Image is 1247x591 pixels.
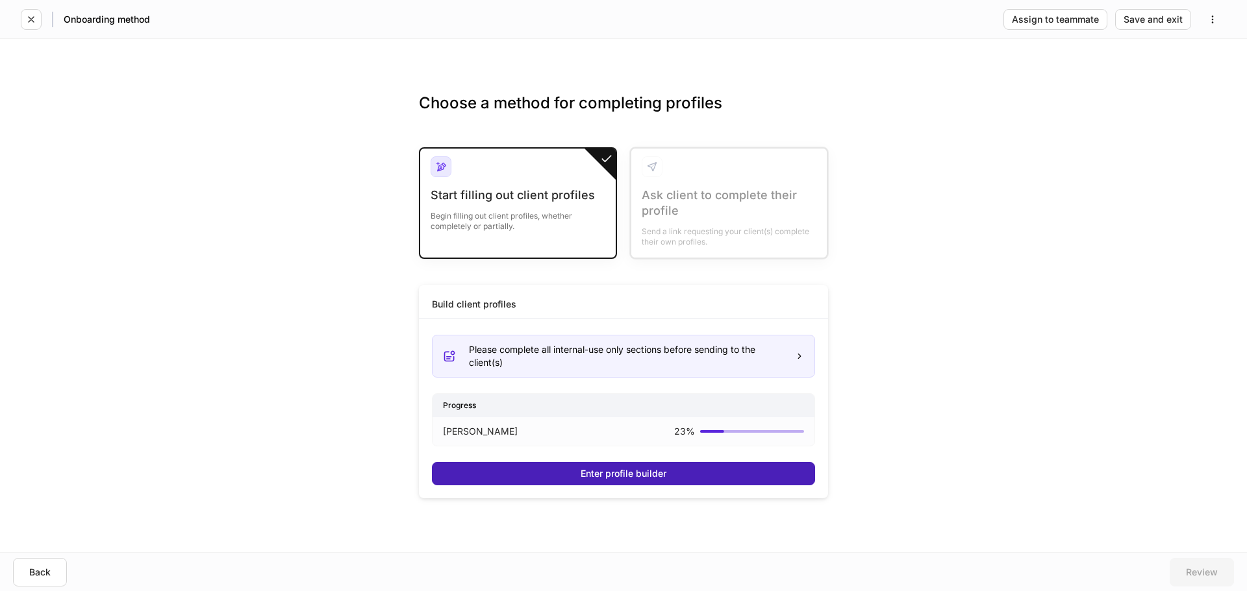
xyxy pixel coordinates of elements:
[432,462,815,485] button: Enter profile builder
[581,469,666,478] div: Enter profile builder
[419,93,828,134] h3: Choose a method for completing profiles
[674,425,695,438] p: 23 %
[1012,15,1099,24] div: Assign to teammate
[432,298,516,311] div: Build client profiles
[431,203,605,232] div: Begin filling out client profiles, whether completely or partially.
[1003,9,1107,30] button: Assign to teammate
[13,558,67,586] button: Back
[1124,15,1183,24] div: Save and exit
[1115,9,1191,30] button: Save and exit
[469,343,785,369] div: Please complete all internal-use only sections before sending to the client(s)
[64,13,150,26] h5: Onboarding method
[433,394,814,416] div: Progress
[29,568,51,577] div: Back
[443,425,518,438] p: [PERSON_NAME]
[431,187,605,203] div: Start filling out client profiles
